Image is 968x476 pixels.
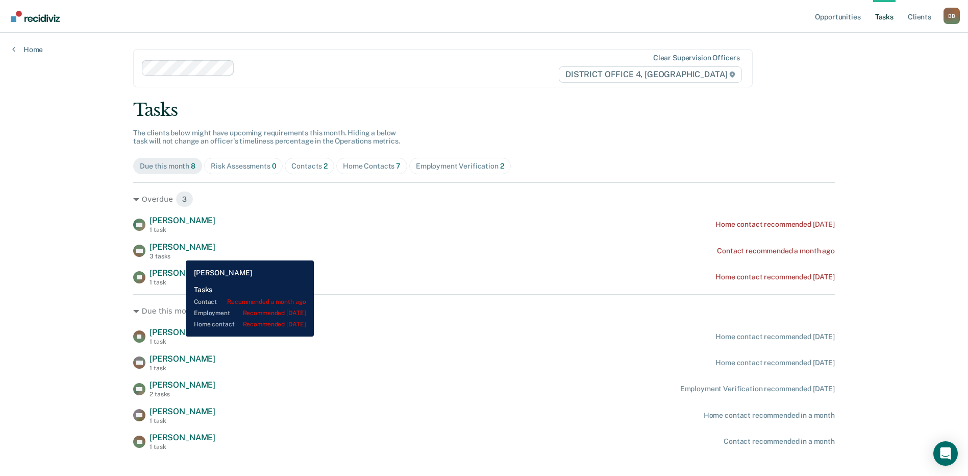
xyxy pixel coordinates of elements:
[201,303,218,319] span: 5
[150,242,215,252] span: [PERSON_NAME]
[150,327,215,337] span: [PERSON_NAME]
[150,279,215,286] div: 1 task
[559,66,742,83] span: DISTRICT OFFICE 4, [GEOGRAPHIC_DATA]
[150,380,215,390] span: [PERSON_NAME]
[715,332,835,341] div: Home contact recommended [DATE]
[133,191,835,207] div: Overdue 3
[717,247,835,255] div: Contact recommended a month ago
[324,162,328,170] span: 2
[150,268,215,278] span: [PERSON_NAME]
[150,391,215,398] div: 2 tasks
[133,100,835,121] div: Tasks
[724,437,835,446] div: Contact recommended in a month
[715,359,835,367] div: Home contact recommended [DATE]
[150,365,215,372] div: 1 task
[150,226,215,233] div: 1 task
[150,433,215,442] span: [PERSON_NAME]
[191,162,195,170] span: 8
[150,354,215,364] span: [PERSON_NAME]
[272,162,277,170] span: 0
[343,162,401,171] div: Home Contacts
[150,216,215,225] span: [PERSON_NAME]
[680,385,835,393] div: Employment Verification recommended [DATE]
[150,417,215,424] div: 1 task
[653,54,740,62] div: Clear supervision officers
[944,8,960,24] div: B B
[704,411,835,420] div: Home contact recommended in a month
[396,162,401,170] span: 7
[140,162,195,171] div: Due this month
[715,220,835,229] div: Home contact recommended [DATE]
[500,162,504,170] span: 2
[12,45,43,54] a: Home
[133,129,400,146] span: The clients below might have upcoming requirements this month. Hiding a below task will not chang...
[933,441,958,466] div: Open Intercom Messenger
[211,162,277,171] div: Risk Assessments
[715,273,835,281] div: Home contact recommended [DATE]
[150,407,215,416] span: [PERSON_NAME]
[11,11,60,22] img: Recidiviz
[416,162,504,171] div: Employment Verification
[176,191,193,207] span: 3
[150,338,215,345] div: 1 task
[291,162,328,171] div: Contacts
[944,8,960,24] button: Profile dropdown button
[133,303,835,319] div: Due this month 5
[150,443,215,450] div: 1 task
[150,253,215,260] div: 3 tasks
